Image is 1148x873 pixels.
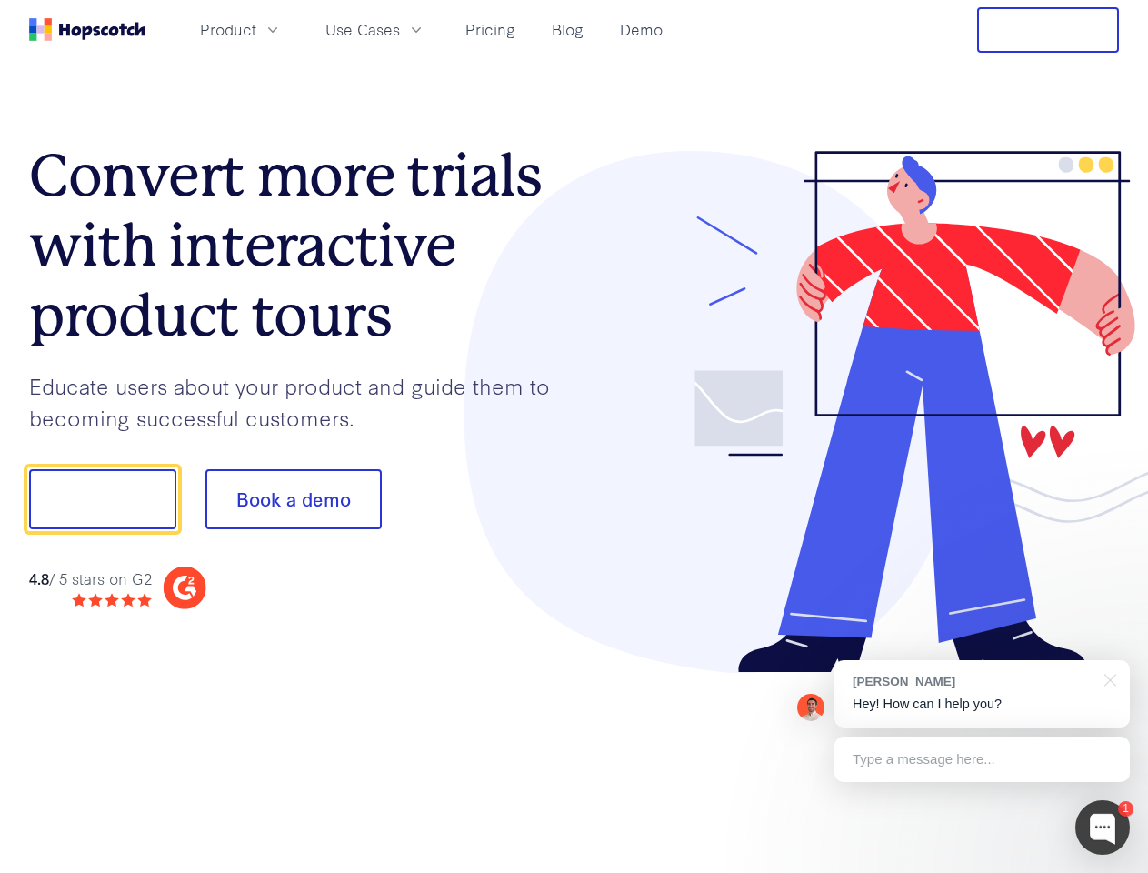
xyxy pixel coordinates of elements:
button: Free Trial [977,7,1119,53]
a: Blog [544,15,591,45]
p: Educate users about your product and guide them to becoming successful customers. [29,370,574,433]
div: / 5 stars on G2 [29,567,152,590]
div: [PERSON_NAME] [853,673,1093,690]
p: Hey! How can I help you? [853,695,1112,714]
a: Pricing [458,15,523,45]
button: Use Cases [314,15,436,45]
div: 1 [1118,801,1133,817]
img: Mark Spera [797,694,824,721]
button: Show me! [29,469,176,529]
a: Demo [613,15,670,45]
div: Type a message here... [834,737,1130,782]
span: Product [200,18,256,41]
a: Home [29,18,145,41]
h1: Convert more trials with interactive product tours [29,141,574,350]
button: Product [189,15,293,45]
span: Use Cases [325,18,400,41]
strong: 4.8 [29,567,49,588]
button: Book a demo [205,469,382,529]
